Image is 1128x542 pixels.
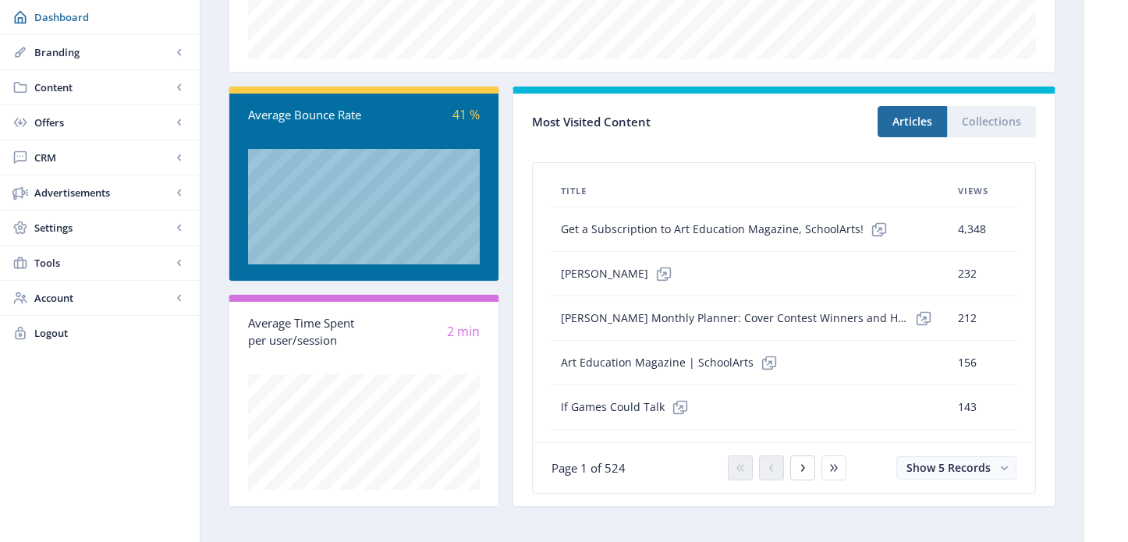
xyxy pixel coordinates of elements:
[34,290,172,306] span: Account
[958,220,986,239] span: 4,348
[896,456,1016,480] button: Show 5 Records
[958,398,977,416] span: 143
[248,106,364,124] div: Average Bounce Rate
[552,460,626,476] span: Page 1 of 524
[364,323,481,341] div: 2 min
[878,106,947,137] button: Articles
[947,106,1036,137] button: Collections
[34,150,172,165] span: CRM
[561,264,648,283] span: [PERSON_NAME]
[561,398,665,416] span: If Games Could Talk
[958,264,977,283] span: 232
[34,220,172,236] span: Settings
[34,115,172,130] span: Offers
[248,314,364,349] div: Average Time Spent per user/session
[34,80,172,95] span: Content
[561,182,587,200] span: Title
[34,255,172,271] span: Tools
[906,460,991,475] span: Show 5 Records
[958,182,988,200] span: Views
[34,44,172,60] span: Branding
[561,309,908,328] span: [PERSON_NAME] Monthly Planner: Cover Contest Winners and Honorable Mentions
[452,106,480,123] span: 41 %
[34,325,187,341] span: Logout
[34,9,187,25] span: Dashboard
[561,220,864,239] span: Get a Subscription to Art Education Magazine, SchoolArts!
[958,309,977,328] span: 212
[34,185,172,200] span: Advertisements
[561,353,754,372] span: Art Education Magazine | SchoolArts
[532,110,784,134] div: Most Visited Content
[958,353,977,372] span: 156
